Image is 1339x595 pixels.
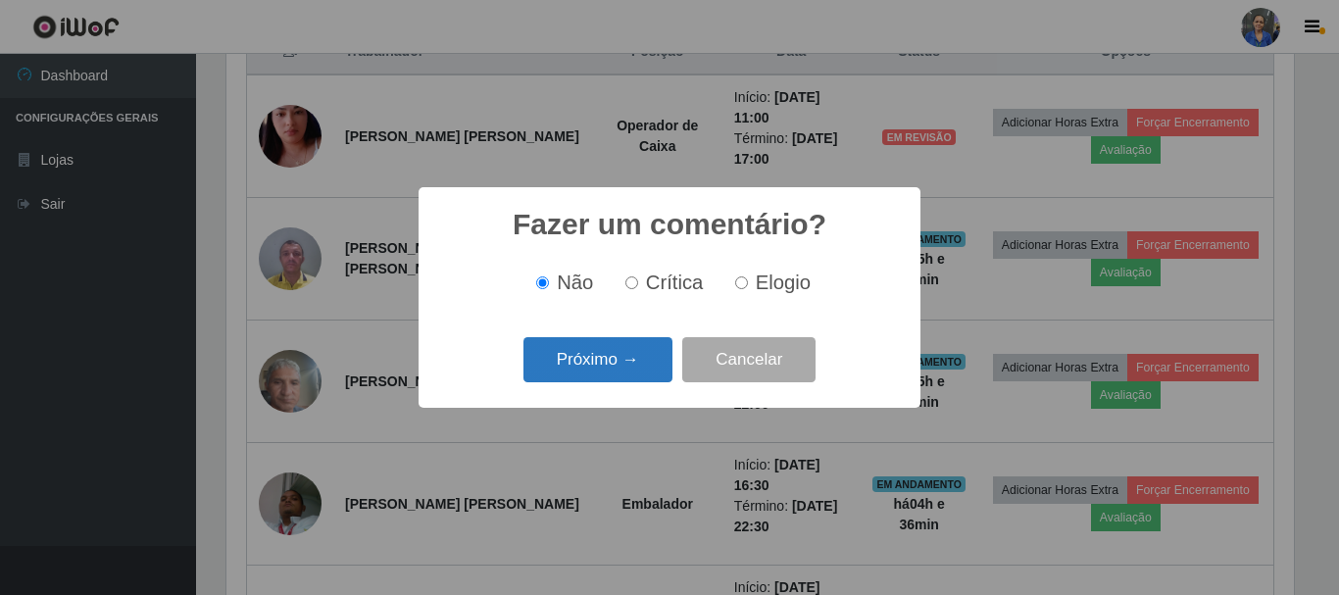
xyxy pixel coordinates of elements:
input: Não [536,276,549,289]
button: Cancelar [682,337,816,383]
span: Não [557,272,593,293]
h2: Fazer um comentário? [513,207,826,242]
input: Elogio [735,276,748,289]
span: Crítica [646,272,704,293]
span: Elogio [756,272,811,293]
button: Próximo → [523,337,672,383]
input: Crítica [625,276,638,289]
